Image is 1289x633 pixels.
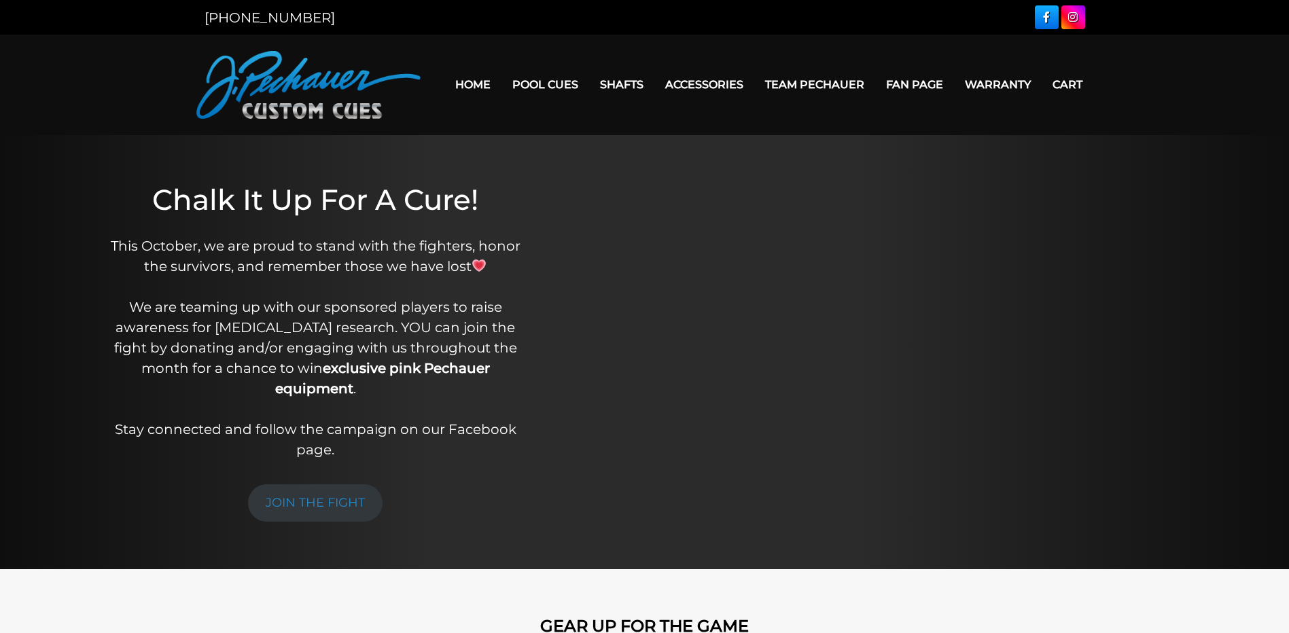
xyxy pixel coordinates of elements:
[103,236,527,460] p: This October, we are proud to stand with the fighters, honor the survivors, and remember those we...
[875,67,954,102] a: Fan Page
[196,51,421,119] img: Pechauer Custom Cues
[754,67,875,102] a: Team Pechauer
[654,67,754,102] a: Accessories
[205,10,335,26] a: [PHONE_NUMBER]
[275,360,490,397] strong: exclusive pink Pechauer equipment
[103,183,527,217] h1: Chalk It Up For A Cure!
[444,67,501,102] a: Home
[1042,67,1093,102] a: Cart
[954,67,1042,102] a: Warranty
[248,484,383,522] a: JOIN THE FIGHT
[501,67,589,102] a: Pool Cues
[589,67,654,102] a: Shafts
[472,259,486,272] img: 💗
